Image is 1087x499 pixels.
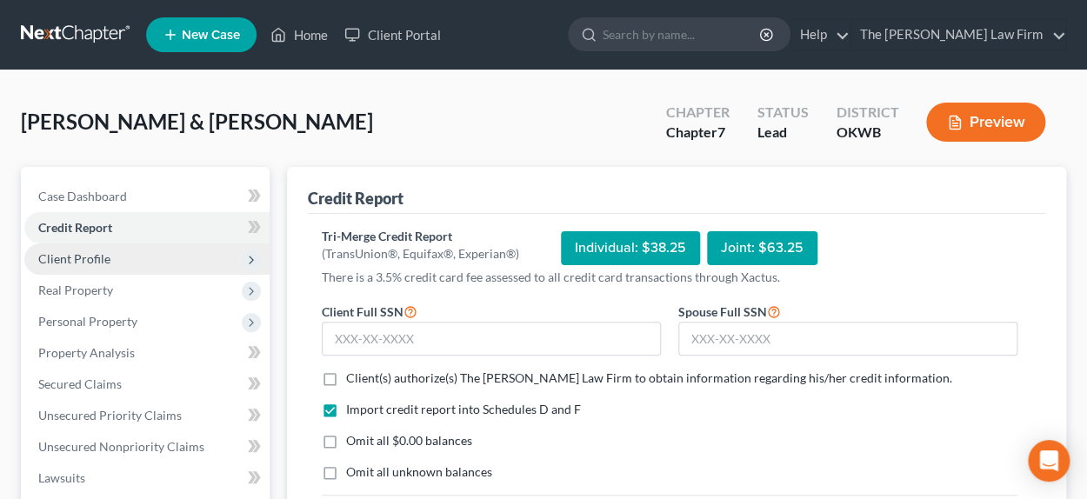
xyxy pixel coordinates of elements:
a: Unsecured Nonpriority Claims [24,431,270,462]
p: There is a 3.5% credit card fee assessed to all credit card transactions through Xactus. [322,269,1017,286]
a: Credit Report [24,212,270,243]
a: Client Portal [336,19,449,50]
input: XXX-XX-XXXX [678,322,1017,356]
div: (TransUnion®, Equifax®, Experian®) [322,245,519,263]
span: Credit Report [38,220,112,235]
span: Case Dashboard [38,189,127,203]
span: New Case [182,29,240,42]
div: Credit Report [308,188,403,209]
div: District [836,103,898,123]
span: Client Full SSN [322,304,403,319]
a: Property Analysis [24,337,270,369]
a: Help [791,19,850,50]
div: Tri-Merge Credit Report [322,228,519,245]
div: Chapter [665,103,729,123]
div: Status [757,103,808,123]
span: Import credit report into Schedules D and F [346,402,581,416]
a: Secured Claims [24,369,270,400]
a: Unsecured Priority Claims [24,400,270,431]
span: Omit all unknown balances [346,464,492,479]
div: Individual: $38.25 [561,231,700,265]
span: [PERSON_NAME] & [PERSON_NAME] [21,109,373,134]
div: Open Intercom Messenger [1028,440,1070,482]
a: Lawsuits [24,462,270,494]
input: XXX-XX-XXXX [322,322,661,356]
span: Lawsuits [38,470,85,485]
div: Lead [757,123,808,143]
input: Search by name... [603,18,762,50]
div: Chapter [665,123,729,143]
span: Omit all $0.00 balances [346,433,472,448]
span: Personal Property [38,314,137,329]
button: Preview [926,103,1045,142]
a: Case Dashboard [24,181,270,212]
span: Unsecured Nonpriority Claims [38,439,204,454]
span: Real Property [38,283,113,297]
span: Spouse Full SSN [678,304,767,319]
span: Secured Claims [38,376,122,391]
a: The [PERSON_NAME] Law Firm [851,19,1065,50]
div: OKWB [836,123,898,143]
span: Client Profile [38,251,110,266]
div: Joint: $63.25 [707,231,817,265]
span: Property Analysis [38,345,135,360]
a: Home [262,19,336,50]
span: 7 [717,123,724,140]
span: Client(s) authorize(s) The [PERSON_NAME] Law Firm to obtain information regarding his/her credit ... [346,370,952,385]
span: Unsecured Priority Claims [38,408,182,422]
